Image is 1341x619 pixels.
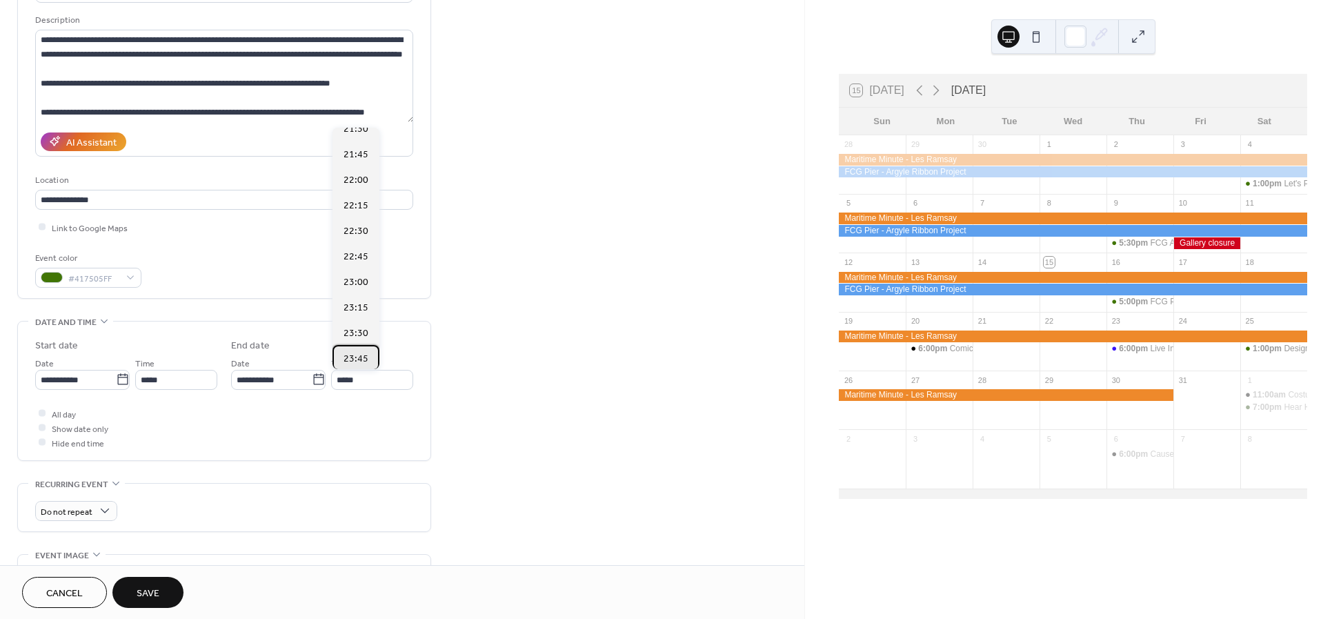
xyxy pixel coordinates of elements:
[1244,257,1255,267] div: 18
[1240,402,1307,413] div: Hear Here - Halloween Edition
[135,356,155,371] span: Time
[1111,433,1121,444] div: 6
[1244,375,1255,385] div: 1
[918,343,949,355] span: 6:00pm
[1173,237,1240,249] div: Gallery closure
[35,356,54,371] span: Date
[1233,108,1296,135] div: Sat
[68,271,119,286] span: #417505FF
[843,433,853,444] div: 2
[52,422,108,436] span: Show date only
[1244,139,1255,150] div: 4
[52,436,104,451] span: Hide end time
[41,132,126,151] button: AI Assistant
[910,257,920,267] div: 13
[35,13,410,28] div: Description
[344,224,368,238] span: 22:30
[1178,375,1188,385] div: 31
[843,316,853,326] div: 19
[1119,296,1150,308] span: 5:00pm
[344,300,368,315] span: 23:15
[906,343,973,355] div: Comic Jam
[910,375,920,385] div: 27
[977,316,987,326] div: 21
[1178,257,1188,267] div: 17
[977,139,987,150] div: 30
[1244,198,1255,208] div: 11
[1253,178,1284,190] span: 1:00pm
[22,577,107,608] button: Cancel
[331,356,350,371] span: Time
[1178,198,1188,208] div: 10
[52,407,76,422] span: All day
[52,221,128,235] span: Link to Google Maps
[914,108,977,135] div: Mon
[1119,237,1150,249] span: 5:30pm
[344,351,368,366] span: 23:45
[35,173,410,188] div: Location
[1253,389,1288,401] span: 11:00am
[1105,108,1169,135] div: Thu
[843,198,853,208] div: 5
[910,433,920,444] div: 3
[35,339,78,353] div: Start date
[1253,343,1284,355] span: 1:00pm
[843,375,853,385] div: 26
[344,275,368,289] span: 23:00
[1151,237,1259,249] div: FCG Annual General Meeting
[977,375,987,385] div: 28
[910,316,920,326] div: 20
[1119,343,1150,355] span: 6:00pm
[977,108,1041,135] div: Tue
[344,173,368,187] span: 22:00
[910,139,920,150] div: 29
[839,154,1307,166] div: Maritime Minute - Les Ramsay
[839,331,1307,342] div: Maritime Minute - Les Ramsay
[977,257,987,267] div: 14
[1106,343,1173,355] div: Live Interactive Art Tools Meet Up
[1044,375,1054,385] div: 29
[344,121,368,136] span: 21:30
[1240,343,1307,355] div: Designing with Commercial Printing in Mind - Media Collab Workshop
[137,587,159,601] span: Save
[46,587,83,601] span: Cancel
[977,433,987,444] div: 4
[951,82,986,99] div: [DATE]
[1240,178,1307,190] div: Let's Propose! Writing Effective Art Proposals
[41,504,92,520] span: Do not repeat
[1111,316,1121,326] div: 23
[1042,108,1105,135] div: Wed
[1111,375,1121,385] div: 30
[1253,402,1284,413] span: 7:00pm
[1106,237,1173,249] div: FCG Annual General Meeting
[839,389,1173,401] div: Maritime Minute - Les Ramsay
[850,108,913,135] div: Sun
[66,135,117,150] div: AI Assistant
[344,326,368,340] span: 23:30
[1178,433,1188,444] div: 7
[1244,316,1255,326] div: 25
[1111,139,1121,150] div: 2
[1240,389,1307,401] div: Costumed Life Drawing at TAP
[1178,316,1188,326] div: 24
[35,549,89,563] span: Event image
[839,213,1307,224] div: Maritime Minute - Les Ramsay
[1044,257,1054,267] div: 15
[1044,139,1054,150] div: 1
[35,478,108,492] span: Recurring event
[1044,316,1054,326] div: 22
[1178,139,1188,150] div: 3
[344,147,368,161] span: 21:45
[1044,198,1054,208] div: 8
[231,356,250,371] span: Date
[1106,296,1173,308] div: FCG Pier - Argyle Ribbon Project Closing Reception
[1169,108,1232,135] div: Fri
[231,339,270,353] div: End date
[977,198,987,208] div: 7
[112,577,183,608] button: Save
[843,257,853,267] div: 12
[843,139,853,150] div: 28
[910,198,920,208] div: 6
[1111,198,1121,208] div: 9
